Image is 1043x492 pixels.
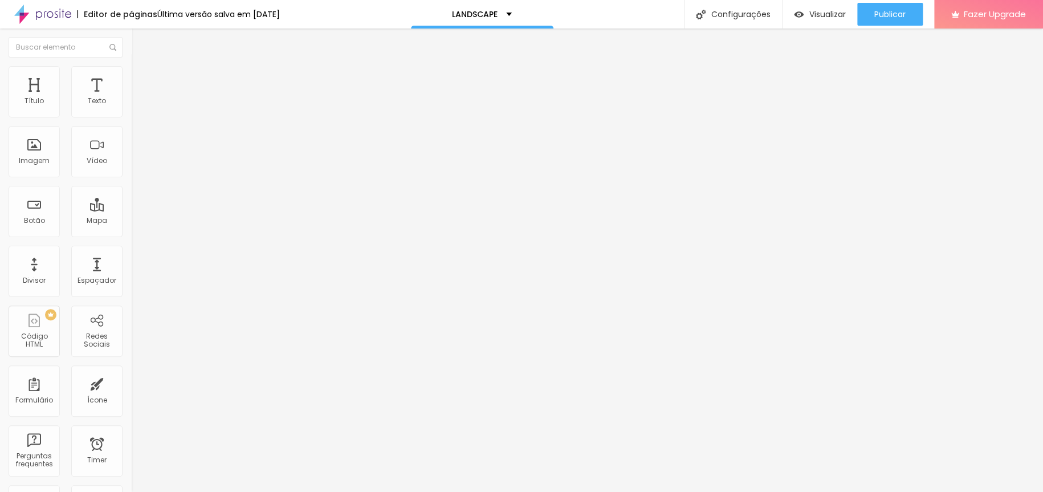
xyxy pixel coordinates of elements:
div: Divisor [23,277,46,284]
img: Icone [109,44,116,51]
span: Publicar [874,10,906,19]
div: Editor de páginas [77,10,157,18]
div: Mapa [87,217,107,225]
img: Icone [696,10,706,19]
div: Botão [24,217,45,225]
div: Ícone [87,396,107,404]
span: Fazer Upgrade [964,9,1026,19]
div: Perguntas frequentes [11,452,56,469]
input: Buscar elemento [9,37,123,58]
div: Vídeo [87,157,107,165]
div: Título [25,97,44,105]
img: view-1.svg [794,10,804,19]
p: LANDSCAPE [452,10,498,18]
div: Espaçador [78,277,116,284]
div: Texto [88,97,106,105]
div: Imagem [19,157,50,165]
div: Formulário [15,396,53,404]
div: Timer [87,456,107,464]
div: Código HTML [11,332,56,349]
button: Visualizar [783,3,857,26]
button: Publicar [857,3,923,26]
span: Visualizar [809,10,846,19]
div: Última versão salva em [DATE] [157,10,280,18]
div: Redes Sociais [74,332,119,349]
